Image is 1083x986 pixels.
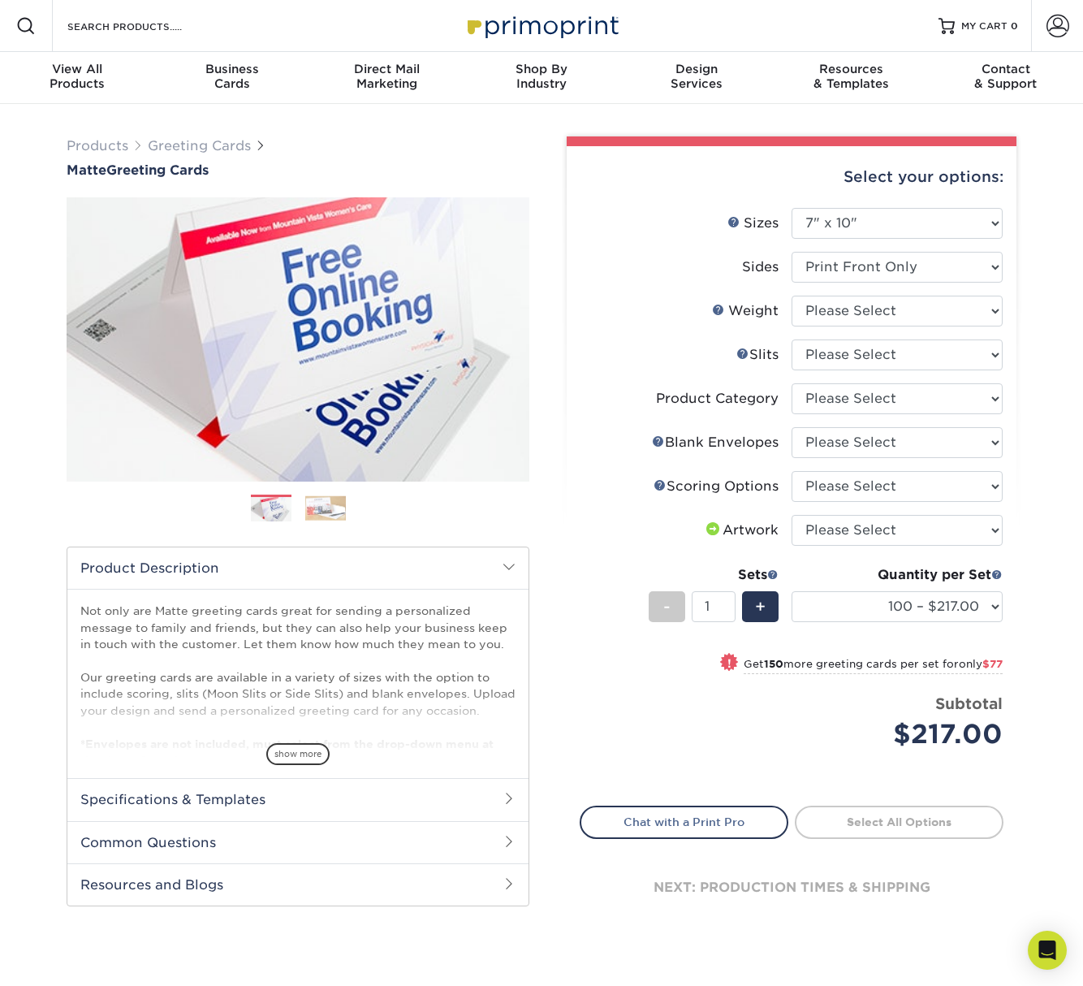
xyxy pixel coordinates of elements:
[580,806,788,838] a: Chat with a Print Pro
[1028,931,1067,970] div: Open Intercom Messenger
[464,62,619,91] div: Industry
[305,495,346,521] img: Greeting Cards 02
[774,62,929,76] span: Resources
[155,62,310,76] span: Business
[464,62,619,76] span: Shop By
[67,778,529,820] h2: Specifications & Templates
[251,495,291,524] img: Greeting Cards 01
[804,715,1003,754] div: $217.00
[742,257,779,277] div: Sides
[309,52,464,104] a: Direct MailMarketing
[795,806,1003,838] a: Select All Options
[935,694,1003,712] strong: Subtotal
[649,565,779,585] div: Sets
[148,138,251,154] a: Greeting Cards
[654,477,779,496] div: Scoring Options
[80,603,516,768] p: Not only are Matte greeting cards great for sending a personalized message to family and friends,...
[663,595,671,619] span: -
[928,62,1083,76] span: Contact
[67,547,529,589] h2: Product Description
[580,146,1003,208] div: Select your options:
[309,62,464,76] span: Direct Mail
[580,839,1003,936] div: next: production times & shipping
[928,52,1083,104] a: Contact& Support
[755,595,766,619] span: +
[774,52,929,104] a: Resources& Templates
[764,658,783,670] strong: 150
[67,162,529,178] h1: Greeting Cards
[727,214,779,233] div: Sizes
[736,345,779,365] div: Slits
[460,8,623,43] img: Primoprint
[67,821,529,863] h2: Common Questions
[961,19,1007,33] span: MY CART
[712,301,779,321] div: Weight
[266,743,330,765] span: show more
[66,16,224,36] input: SEARCH PRODUCTS.....
[727,655,731,672] span: !
[982,658,1003,670] span: $77
[67,138,128,154] a: Products
[792,565,1003,585] div: Quantity per Set
[656,389,779,409] div: Product Category
[67,179,529,499] img: Matte 01
[309,62,464,91] div: Marketing
[619,62,774,91] div: Services
[155,52,310,104] a: BusinessCards
[67,162,106,178] span: Matte
[464,52,619,104] a: Shop ByIndustry
[67,162,529,178] a: MatteGreeting Cards
[652,433,779,452] div: Blank Envelopes
[619,62,774,76] span: Design
[155,62,310,91] div: Cards
[928,62,1083,91] div: & Support
[1011,20,1018,32] span: 0
[67,863,529,906] h2: Resources and Blogs
[959,658,1003,670] span: only
[774,62,929,91] div: & Templates
[619,52,774,104] a: DesignServices
[744,658,1003,674] small: Get more greeting cards per set for
[703,521,779,540] div: Artwork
